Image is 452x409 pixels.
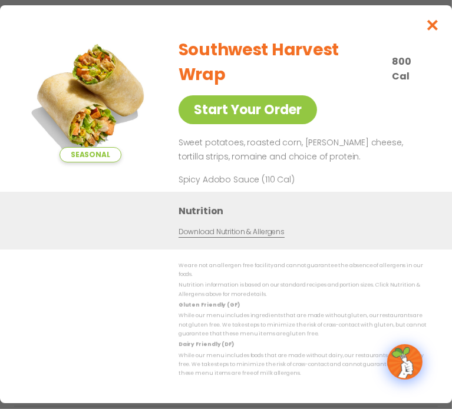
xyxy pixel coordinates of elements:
img: wpChatIcon [388,345,421,378]
p: Nutrition information is based on our standard recipes and portion sizes. Click Nutrition & Aller... [179,281,428,300]
span: Seasonal [60,147,121,162]
h3: Nutrition [179,204,434,218]
p: Spicy Adobo Sauce (110 Cal) [179,174,397,186]
p: 800 Cal [392,54,430,84]
p: We are not an allergen free facility and cannot guarantee the absence of allergens in our foods. [179,261,428,280]
a: Download Nutrition & Allergens [179,227,285,238]
strong: Dairy Friendly (DF) [179,341,234,348]
p: While our menu includes ingredients that are made without gluten, our restaurants are not gluten ... [179,312,428,339]
p: Sweet potatoes, roasted corn, [PERSON_NAME] cheese, tortilla strips, romaine and choice of protein. [179,136,430,164]
a: Start Your Order [179,95,317,124]
img: Featured product photo for Southwest Harvest Wrap [24,29,157,162]
button: Close modal [414,5,452,45]
p: While our menu includes foods that are made without dairy, our restaurants are not dairy free. We... [179,351,428,378]
strong: Gluten Friendly (GF) [179,301,240,308]
h2: Southwest Harvest Wrap [179,38,385,87]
